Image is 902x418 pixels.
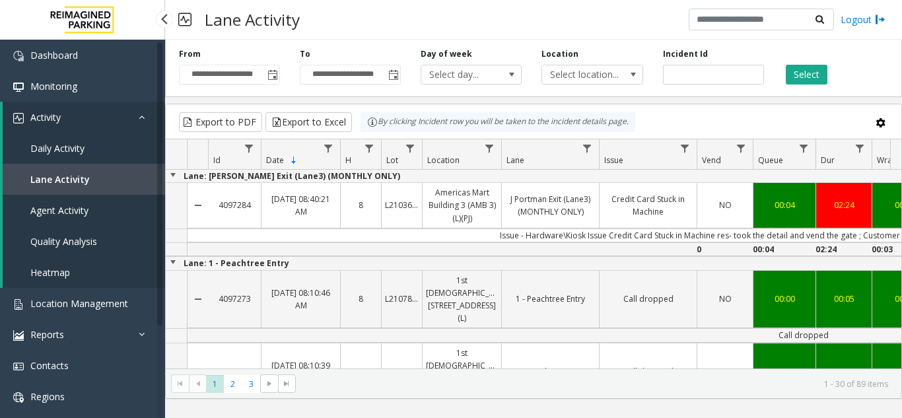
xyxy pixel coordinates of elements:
[261,356,340,388] a: [DATE] 08:10:39 AM
[260,374,278,393] span: Go to the next page
[179,48,201,60] label: From
[481,139,499,157] a: Location Filter Menu
[382,289,422,308] a: L21078200
[168,170,178,180] a: Collapse Group
[502,362,599,381] a: 1 - Peachtree Entry
[795,139,813,157] a: Queue Filter Menu
[242,375,260,393] span: Page 3
[757,199,812,211] div: 00:04
[816,289,872,308] a: 00:05
[30,297,128,310] span: Location Management
[753,362,815,381] a: 00:04
[265,112,352,132] button: Export to Excel
[719,293,732,304] span: NO
[264,378,275,389] span: Go to the next page
[3,102,165,133] a: Activity
[30,328,64,341] span: Reports
[345,155,351,166] span: H
[208,289,261,308] a: 4097273
[208,195,261,215] a: 4097284
[423,183,501,228] a: Americas Mart Building 3 (AMB 3) (L)(PJ)
[753,242,815,256] td: 00:04
[30,235,97,248] span: Quality Analysis
[13,392,24,403] img: 'icon'
[198,3,306,36] h3: Lane Activity
[30,359,69,372] span: Contacts
[542,65,622,84] span: Select location...
[386,65,400,84] span: Toggle popup
[816,362,872,381] a: 00:04
[289,155,299,166] span: Sortable
[261,283,340,315] a: [DATE] 08:10:46 AM
[386,155,398,166] span: Lot
[281,378,292,389] span: Go to the last page
[676,139,694,157] a: Issue Filter Menu
[30,111,61,123] span: Activity
[30,80,77,92] span: Monitoring
[600,190,697,221] a: Credit Card Stuck in Machine
[816,195,872,215] a: 02:24
[821,155,835,166] span: Dur
[213,155,221,166] span: Id
[206,375,224,393] span: Page 1
[341,195,381,215] a: 8
[719,199,732,211] span: NO
[757,365,812,378] div: 00:04
[604,155,623,166] span: Issue
[423,343,501,401] a: 1st [DEMOGRAPHIC_DATA], [STREET_ADDRESS] (L)
[13,113,24,123] img: 'icon'
[304,378,888,390] kendo-pager-info: 1 - 30 of 89 items
[300,48,310,60] label: To
[266,155,284,166] span: Date
[367,117,378,127] img: infoIcon.svg
[3,257,165,288] a: Heatmap
[427,155,460,166] span: Location
[341,289,381,308] a: 8
[3,133,165,164] a: Daily Activity
[502,289,599,308] a: 1 - Peachtree Entry
[278,374,296,393] span: Go to the last page
[3,226,165,257] a: Quality Analysis
[3,195,165,226] a: Agent Activity
[757,293,812,305] div: 00:00
[819,293,868,305] div: 00:05
[702,155,721,166] span: Vend
[168,257,178,267] a: Collapse Group
[382,362,422,381] a: L21078200
[13,330,24,341] img: 'icon'
[13,51,24,61] img: 'icon'
[240,139,258,157] a: Id Filter Menu
[265,65,279,84] span: Toggle popup
[841,13,885,26] a: Logout
[30,49,78,61] span: Dashboard
[30,173,90,186] span: Lane Activity
[3,164,165,195] a: Lane Activity
[421,48,472,60] label: Day of week
[600,289,697,308] a: Call dropped
[382,195,422,215] a: L21036901
[502,190,599,221] a: J Portman Exit (Lane3) (MONTHLY ONLY)
[341,362,381,381] a: 8
[753,195,815,215] a: 00:04
[423,271,501,328] a: 1st [DEMOGRAPHIC_DATA], [STREET_ADDRESS] (L)
[30,142,85,155] span: Daily Activity
[224,375,242,393] span: Page 2
[875,13,885,26] img: logout
[819,365,868,378] div: 00:04
[30,390,65,403] span: Regions
[697,195,753,215] a: NO
[13,299,24,310] img: 'icon'
[851,139,869,157] a: Dur Filter Menu
[188,265,208,333] a: Collapse Details
[719,366,732,377] span: NO
[361,112,635,132] div: By clicking Incident row you will be taken to the incident details page.
[815,242,872,256] td: 02:24
[208,362,261,381] a: 4097272
[697,242,753,256] td: 0
[506,155,524,166] span: Lane
[30,266,70,279] span: Heatmap
[13,361,24,372] img: 'icon'
[13,82,24,92] img: 'icon'
[166,139,901,368] div: Data table
[421,65,501,84] span: Select day...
